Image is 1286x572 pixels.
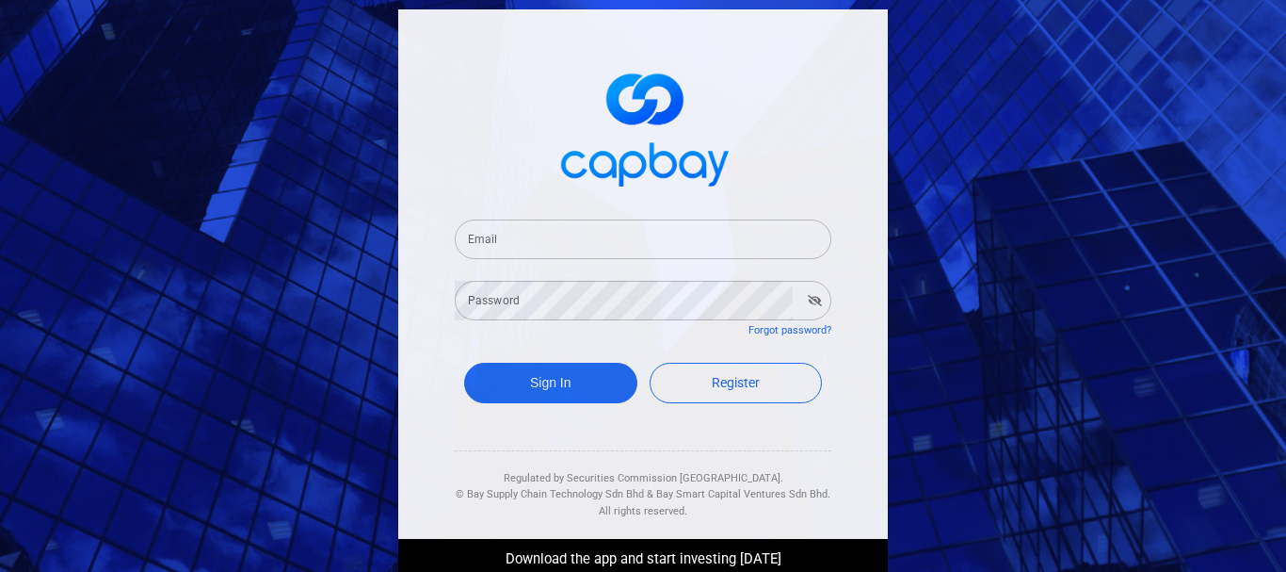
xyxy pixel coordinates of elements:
div: Download the app and start investing [DATE] [384,539,902,571]
a: Register [650,363,823,403]
span: Register [712,375,760,390]
span: © Bay Supply Chain Technology Sdn Bhd [456,488,644,500]
span: Bay Smart Capital Ventures Sdn Bhd. [656,488,830,500]
button: Sign In [464,363,637,403]
div: Regulated by Securities Commission [GEOGRAPHIC_DATA]. & All rights reserved. [455,451,831,520]
img: logo [549,57,737,197]
a: Forgot password? [748,324,831,336]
